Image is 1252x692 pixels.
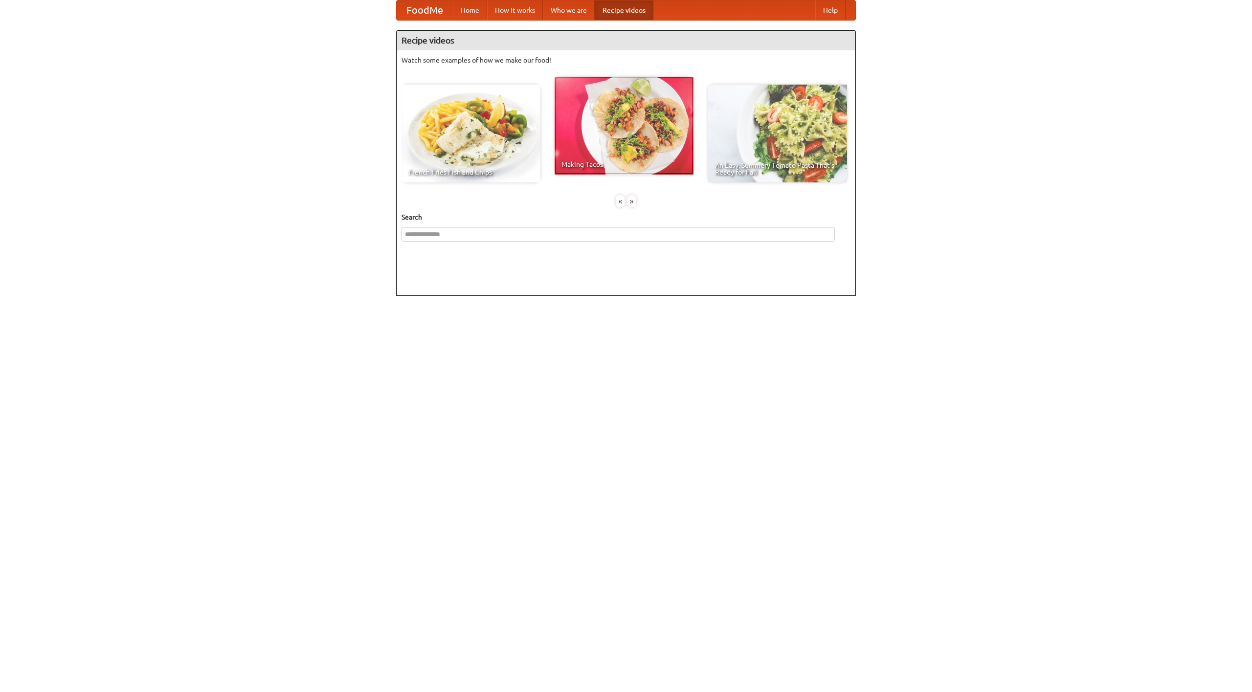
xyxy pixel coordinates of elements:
[708,85,847,182] a: An Easy, Summery Tomato Pasta That's Ready for Fall
[595,0,653,20] a: Recipe videos
[627,195,636,207] div: »
[453,0,487,20] a: Home
[561,161,687,168] span: Making Tacos
[397,0,453,20] a: FoodMe
[487,0,543,20] a: How it works
[555,77,693,175] a: Making Tacos
[715,162,840,176] span: An Easy, Summery Tomato Pasta That's Ready for Fall
[402,85,540,182] a: French Fries Fish and Chips
[408,169,534,176] span: French Fries Fish and Chips
[616,195,625,207] div: «
[543,0,595,20] a: Who we are
[402,55,850,65] p: Watch some examples of how we make our food!
[397,31,855,50] h4: Recipe videos
[402,212,850,222] h5: Search
[815,0,846,20] a: Help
